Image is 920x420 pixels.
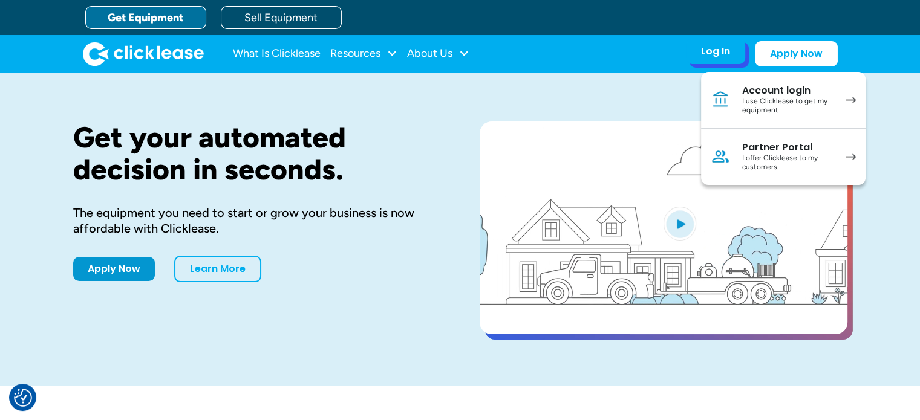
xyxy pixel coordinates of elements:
a: open lightbox [480,121,847,334]
a: Apply Now [73,257,155,281]
img: arrow [846,153,856,160]
div: Log In [701,45,730,57]
img: Blue play button logo on a light blue circular background [664,207,696,241]
img: arrow [846,97,856,103]
img: Revisit consent button [14,389,32,407]
a: Partner PortalI offer Clicklease to my customers. [701,129,866,185]
a: Apply Now [755,41,838,66]
img: Bank icon [711,90,730,109]
div: About Us [407,42,469,66]
button: Consent Preferences [14,389,32,407]
div: Account login [742,85,834,97]
img: Person icon [711,147,730,166]
a: home [83,42,204,66]
a: Sell Equipment [221,6,342,29]
h1: Get your automated decision in seconds. [73,121,441,186]
a: Learn More [174,256,261,282]
img: Clicklease logo [83,42,204,66]
div: The equipment you need to start or grow your business is now affordable with Clicklease. [73,205,441,236]
div: I offer Clicklease to my customers. [742,153,834,172]
nav: Log In [701,72,866,185]
div: I use Clicklease to get my equipment [742,97,834,115]
div: Partner Portal [742,141,834,153]
a: What Is Clicklease [233,42,321,66]
div: Resources [330,42,397,66]
a: Account loginI use Clicklease to get my equipment [701,72,866,129]
a: Get Equipment [85,6,206,29]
